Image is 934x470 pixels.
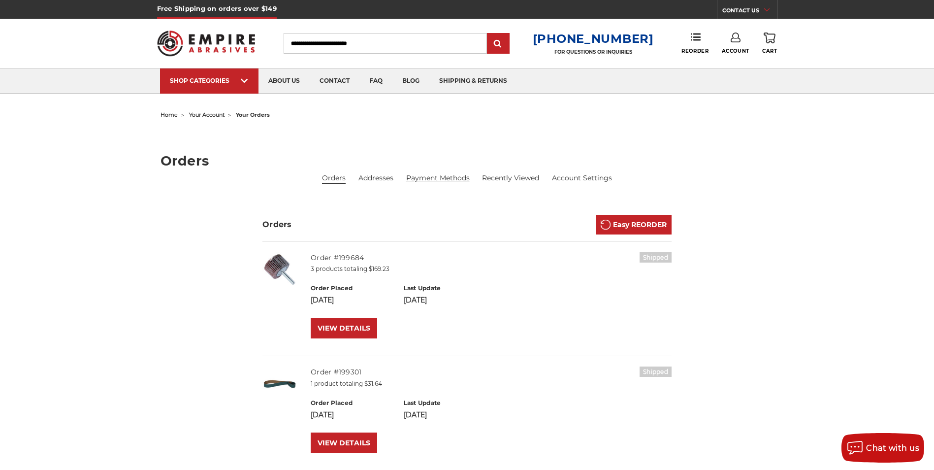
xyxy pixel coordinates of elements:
span: [DATE] [311,410,334,419]
a: faq [359,68,392,94]
a: CONTACT US [722,5,777,19]
a: Recently Viewed [482,173,539,183]
span: Cart [762,48,777,54]
input: Submit [488,34,508,54]
a: about us [258,68,310,94]
li: Orders [322,173,346,184]
span: [DATE] [311,296,334,304]
a: VIEW DETAILS [311,318,377,338]
a: your account [189,111,225,118]
a: [PHONE_NUMBER] [533,32,654,46]
span: Chat with us [866,443,919,453]
img: 1/2" x 18" Zirconia File Belt [262,367,297,401]
a: Account Settings [552,173,612,183]
a: Reorder [681,33,709,54]
span: Account [722,48,749,54]
a: shipping & returns [429,68,517,94]
span: [DATE] [404,296,427,304]
p: 1 product totaling $31.64 [311,379,672,388]
a: Addresses [358,173,393,183]
a: Easy REORDER [596,215,672,235]
h1: Orders [161,154,774,168]
span: [DATE] [404,410,427,419]
a: Order #199301 [311,368,361,376]
a: Payment Methods [406,173,470,183]
p: 3 products totaling $169.23 [311,265,672,273]
p: FOR QUESTIONS OR INQUIRIES [533,49,654,55]
h6: Last Update [404,284,486,293]
a: VIEW DETAILS [311,433,377,453]
h6: Last Update [404,399,486,407]
h6: Order Placed [311,399,393,407]
h6: Order Placed [311,284,393,293]
h6: Shipped [640,367,672,377]
a: contact [310,68,359,94]
a: Order #199684 [311,253,364,262]
img: Empire Abrasives [157,24,256,63]
span: your orders [236,111,270,118]
h3: Orders [262,219,292,231]
div: SHOP CATEGORIES [170,77,249,84]
a: home [161,111,178,118]
a: blog [392,68,429,94]
span: Reorder [681,48,709,54]
a: Cart [762,33,777,54]
h6: Shipped [640,252,672,263]
button: Chat with us [841,433,924,463]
